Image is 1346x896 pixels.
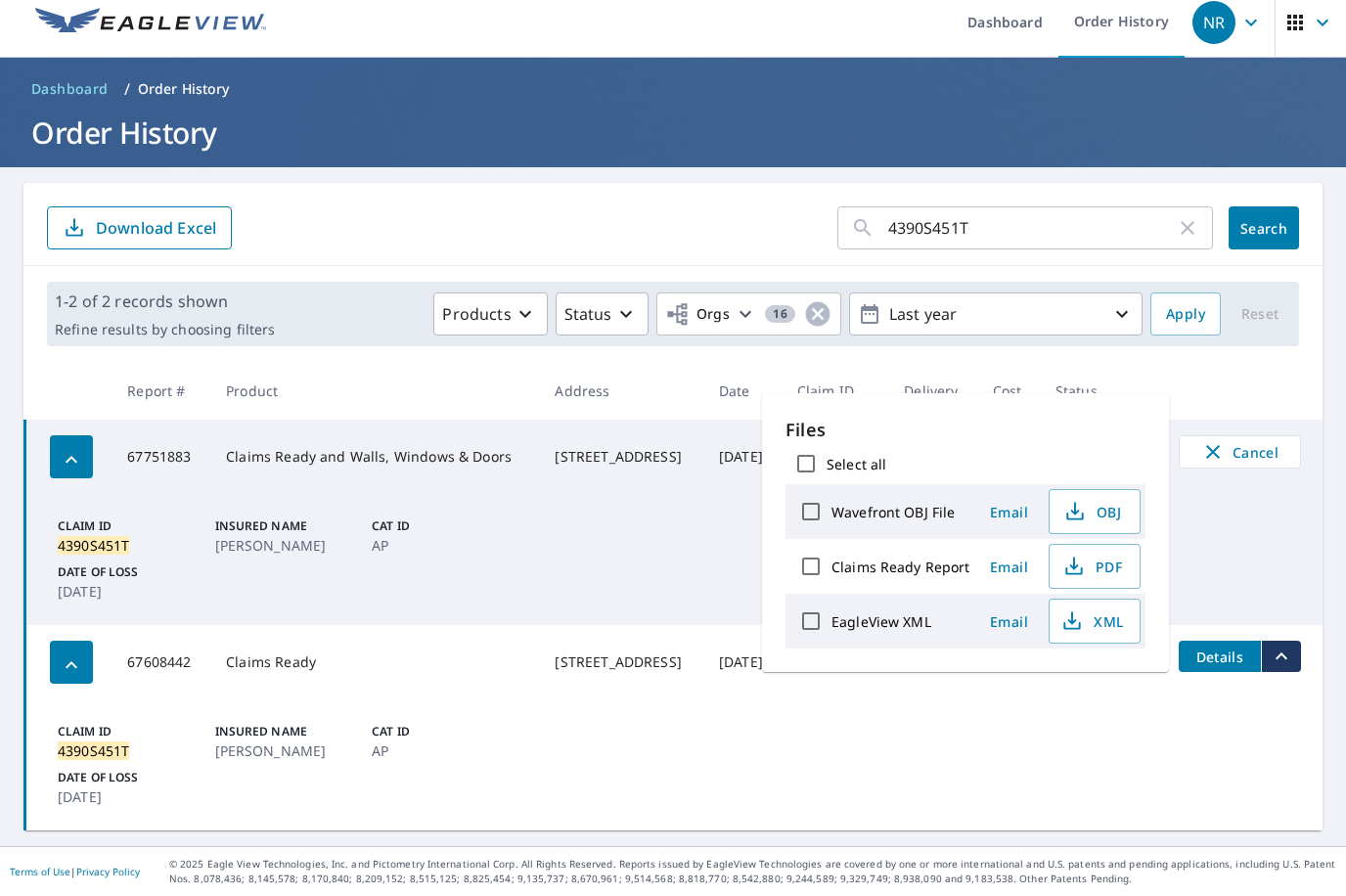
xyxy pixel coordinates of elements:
button: detailsBtn-67608442 [1179,641,1261,672]
td: 67751883 [112,420,210,494]
p: Claim ID [58,517,207,535]
span: OBJ [1061,500,1124,523]
button: Search [1229,206,1299,249]
button: Products [433,292,547,336]
td: [DATE] [703,420,782,494]
a: Terms of Use [10,865,70,878]
a: Dashboard [23,73,116,105]
span: XML [1061,609,1124,633]
button: Download Excel [47,206,232,249]
p: Date of Loss [58,769,207,786]
p: AP [372,535,521,556]
td: [DATE] [703,625,782,699]
button: Last year [849,292,1143,336]
div: [STREET_ADDRESS] [555,652,688,672]
input: Address, Report #, Claim ID, etc. [888,201,1176,255]
p: 1-2 of 2 records shown [55,290,275,313]
p: AP [372,740,521,761]
p: [DATE] [58,786,207,807]
button: XML [1049,599,1141,644]
th: Report # [112,362,210,420]
button: Orgs16 [656,292,841,336]
th: Cost [977,362,1040,420]
p: Date of Loss [58,563,207,581]
button: Email [978,606,1041,637]
th: Delivery [888,362,977,420]
div: [STREET_ADDRESS] [555,447,688,467]
span: Dashboard [31,79,109,99]
mark: 4390S451T [58,741,129,760]
p: Claim ID [58,723,207,740]
label: Wavefront OBJ File [831,503,955,521]
nav: breadcrumb [23,73,1323,105]
button: PDF [1049,544,1141,589]
p: Cat ID [372,723,521,740]
span: Details [1190,648,1249,666]
mark: 4390S451T [58,536,129,555]
a: Privacy Policy [76,865,140,878]
p: Files [785,417,1145,443]
p: [PERSON_NAME] [215,740,365,761]
th: Product [210,362,539,420]
p: Last year [881,297,1110,332]
button: Apply [1150,292,1221,336]
li: / [124,77,130,101]
th: Claim ID [782,362,888,420]
span: Apply [1166,302,1205,327]
label: Claims Ready Report [831,558,970,576]
span: Email [986,558,1033,576]
span: Email [986,503,1033,521]
p: Download Excel [96,217,216,239]
p: Products [442,302,511,326]
button: Email [978,497,1041,527]
div: NR [1192,1,1235,44]
th: Status [1040,362,1163,420]
td: Claims Ready and Walls, Windows & Doors [210,420,539,494]
p: Insured Name [215,517,365,535]
h1: Order History [23,112,1323,153]
button: Cancel [1179,435,1301,469]
button: filesDropdownBtn-67608442 [1261,641,1301,672]
td: Claims Ready [210,625,539,699]
p: Insured Name [215,723,365,740]
td: 67608442 [112,625,210,699]
p: Order History [138,79,230,99]
p: [DATE] [58,581,207,602]
th: Date [703,362,782,420]
label: EagleView XML [831,612,931,631]
p: Cat ID [372,517,521,535]
button: OBJ [1049,489,1141,534]
span: PDF [1061,555,1124,578]
span: Email [986,612,1033,631]
label: Select all [827,455,886,473]
img: EV Logo [35,8,266,37]
p: | [10,866,140,877]
span: Cancel [1199,440,1280,464]
button: Status [556,292,649,336]
span: Orgs [665,302,731,327]
button: Email [978,552,1041,582]
p: Status [564,302,612,326]
p: © 2025 Eagle View Technologies, Inc. and Pictometry International Corp. All Rights Reserved. Repo... [169,857,1336,886]
p: Refine results by choosing filters [55,321,275,338]
p: [PERSON_NAME] [215,535,365,556]
th: Address [539,362,703,420]
span: Search [1244,219,1283,238]
span: 16 [765,307,795,321]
